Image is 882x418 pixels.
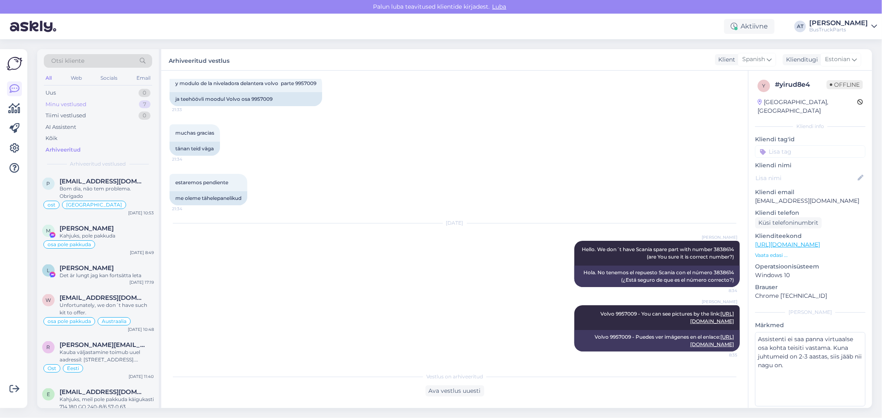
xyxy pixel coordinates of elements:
span: Vestlus on arhiveeritud [426,373,483,380]
div: ja teehöövli moodul Volvo osa 9957009 [170,92,322,106]
p: Operatsioonisüsteem [755,262,865,271]
div: Kliendi info [755,123,865,130]
span: estaremos pendiente [175,179,228,185]
span: Luba [490,3,509,10]
span: ost [48,202,55,207]
p: Märkmed [755,321,865,330]
div: Bom dia, não tem problema. Obrigado [60,185,154,200]
div: Socials [99,73,119,83]
span: Austraalia [102,319,127,324]
span: [PERSON_NAME] [702,234,737,240]
span: 8:35 [706,352,737,358]
div: [DATE] 10:48 [128,326,154,332]
div: Klienditugi [783,55,818,64]
span: Volvo 9957009 - You can see pictures by the link: [600,311,734,324]
div: # yirud8e4 [775,80,827,90]
div: Web [69,73,84,83]
div: AI Assistent [45,123,76,131]
span: L [47,267,50,273]
p: Kliendi email [755,188,865,197]
div: [DATE] 8:49 [130,249,154,256]
span: M [46,228,51,234]
span: 21:33 [172,107,203,113]
div: Kahjuks, meil pole pakkuda käigukasti 714.180 GO 240-8/6,57-0,63. Vabandust! [60,396,154,411]
span: 21:34 [172,206,203,212]
div: Volvo 9957009 - Puedes ver imágenes en el enlace: [574,330,740,351]
span: Arhiveeritud vestlused [70,160,126,168]
div: AT [794,21,806,32]
span: osa pole pakkuda [48,242,91,247]
div: tänan teid väga [170,142,220,156]
span: Otsi kliente [51,57,84,65]
p: Klienditeekond [755,232,865,240]
div: Uus [45,89,56,97]
div: Minu vestlused [45,100,86,109]
span: Eesti [67,366,79,371]
p: Vaata edasi ... [755,252,865,259]
p: [EMAIL_ADDRESS][DOMAIN_NAME] [755,197,865,205]
a: [URL][DOMAIN_NAME] [755,241,820,248]
span: Hello. We don´t have Scania spare part with number 3838614 (are You sure it is correct number?) [582,246,735,260]
div: [DATE] [170,219,740,227]
div: [PERSON_NAME] [809,20,868,26]
p: Chrome [TECHNICAL_ID] [755,292,865,300]
p: Brauser [755,283,865,292]
p: Windows 10 [755,271,865,280]
div: [DATE] 17:19 [129,279,154,285]
span: Spanish [742,55,765,64]
span: e [47,391,50,397]
p: Kliendi telefon [755,209,865,217]
span: p [47,180,50,187]
input: Lisa nimi [755,173,856,183]
span: rando@teamcliffton.ee [60,341,146,349]
div: me oleme tähelepanelikud [170,191,247,205]
div: Unfortunately, we don´t have such kit to offer. [60,302,154,316]
div: Arhiveeritud [45,146,81,154]
span: pecas@mssassistencia.pt [60,178,146,185]
div: Tiimi vestlused [45,112,86,120]
input: Lisa tag [755,145,865,158]
span: Menno de Vries [60,225,114,232]
span: w [46,297,51,303]
div: Det är lungt jag kan fortsätta leta [60,272,154,279]
div: BusTruckParts [809,26,868,33]
a: [PERSON_NAME]BusTruckParts [809,20,877,33]
div: [GEOGRAPHIC_DATA], [GEOGRAPHIC_DATA] [758,98,857,115]
span: muchas gracias [175,130,214,136]
span: 8:34 [706,287,737,294]
div: Hola. No tenemos el repuesto Scania con el número 3838614 (¿Está seguro de que es el número corre... [574,266,740,287]
div: [DATE] 10:53 [128,210,154,216]
img: Askly Logo [7,56,22,71]
span: 21:34 [172,156,203,162]
span: Liam Strömberg [60,264,114,272]
span: osa pole pakkuda [48,319,91,324]
div: Kauba väljastamine toimub uuel aadressil: [STREET_ADDRESS]. Tellimuse kätte saamiseks tuleb esita... [60,349,154,363]
span: y modulo de la niveladora delantera volvo parte 9957009 [175,80,316,86]
div: All [44,73,53,83]
div: Küsi telefoninumbrit [755,217,822,228]
div: 7 [139,100,151,109]
div: [PERSON_NAME] [755,309,865,316]
div: Kõik [45,134,57,142]
p: Kliendi tag'id [755,135,865,144]
span: Offline [827,80,863,89]
div: Klient [715,55,735,64]
p: Kliendi nimi [755,161,865,170]
span: y [762,83,765,89]
span: r [47,344,50,350]
span: woodsorganic@yahoo.com.au [60,294,146,302]
span: Estonian [825,55,850,64]
div: 0 [139,89,151,97]
label: Arhiveeritud vestlus [169,54,229,65]
span: Ost [48,366,56,371]
div: [DATE] 11:40 [129,373,154,380]
div: Kahjuks, pole pakkuda [60,232,154,240]
div: Ava vestlus uuesti [425,385,484,397]
span: [PERSON_NAME] [702,299,737,305]
div: 0 [139,112,151,120]
span: [GEOGRAPHIC_DATA] [66,202,122,207]
div: Aktiivne [724,19,774,34]
span: eurohaus@eurohaus.ee [60,388,146,396]
div: Email [135,73,152,83]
